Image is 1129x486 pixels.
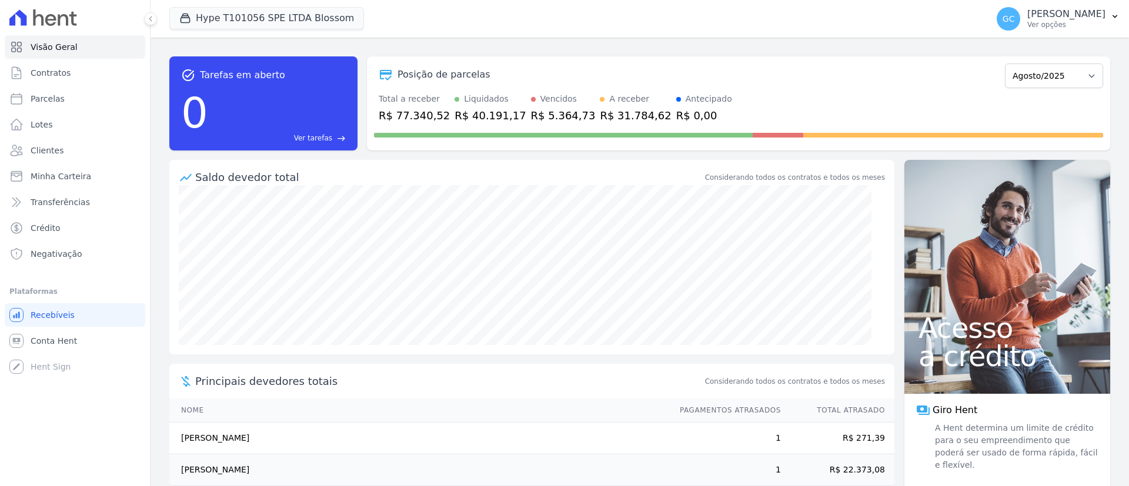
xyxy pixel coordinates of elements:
span: Minha Carteira [31,170,91,182]
a: Lotes [5,113,145,136]
a: Clientes [5,139,145,162]
td: R$ 22.373,08 [781,454,894,486]
a: Recebíveis [5,303,145,327]
td: 1 [669,423,781,454]
span: Tarefas em aberto [200,68,285,82]
a: Negativação [5,242,145,266]
span: Parcelas [31,93,65,105]
span: Considerando todos os contratos e todos os meses [705,376,885,387]
span: A Hent determina um limite de crédito para o seu empreendimento que poderá ser usado de forma ráp... [933,422,1098,471]
span: east [337,134,346,143]
p: Ver opções [1027,20,1105,29]
span: Giro Hent [933,403,977,417]
div: Considerando todos os contratos e todos os meses [705,172,885,183]
a: Conta Hent [5,329,145,353]
span: Conta Hent [31,335,77,347]
div: Plataformas [9,284,141,299]
span: Contratos [31,67,71,79]
span: Ver tarefas [294,133,332,143]
span: task_alt [181,68,195,82]
div: R$ 77.340,52 [379,108,450,123]
div: A receber [609,93,649,105]
th: Nome [169,398,669,423]
div: Posição de parcelas [398,68,490,82]
div: 0 [181,82,208,143]
div: R$ 5.364,73 [531,108,596,123]
th: Pagamentos Atrasados [669,398,781,423]
div: Antecipado [686,93,732,105]
span: Transferências [31,196,90,208]
a: Contratos [5,61,145,85]
p: [PERSON_NAME] [1027,8,1105,20]
span: a crédito [918,342,1096,370]
span: Clientes [31,145,64,156]
td: 1 [669,454,781,486]
div: Liquidados [464,93,509,105]
td: [PERSON_NAME] [169,454,669,486]
span: Acesso [918,314,1096,342]
a: Ver tarefas east [213,133,346,143]
a: Transferências [5,190,145,214]
a: Visão Geral [5,35,145,59]
td: [PERSON_NAME] [169,423,669,454]
div: Total a receber [379,93,450,105]
span: Lotes [31,119,53,130]
button: Hype T101056 SPE LTDA Blossom [169,7,364,29]
a: Parcelas [5,87,145,110]
div: R$ 31.784,62 [600,108,671,123]
div: Vencidos [540,93,577,105]
span: Recebíveis [31,309,75,321]
a: Crédito [5,216,145,240]
span: Crédito [31,222,61,234]
a: Minha Carteira [5,165,145,188]
span: Negativação [31,248,82,260]
span: Visão Geral [31,41,78,53]
th: Total Atrasado [781,398,894,423]
button: GC [PERSON_NAME] Ver opções [987,2,1129,35]
div: R$ 40.191,17 [455,108,526,123]
span: Principais devedores totais [195,373,703,389]
span: GC [1003,15,1015,23]
div: Saldo devedor total [195,169,703,185]
div: R$ 0,00 [676,108,732,123]
td: R$ 271,39 [781,423,894,454]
